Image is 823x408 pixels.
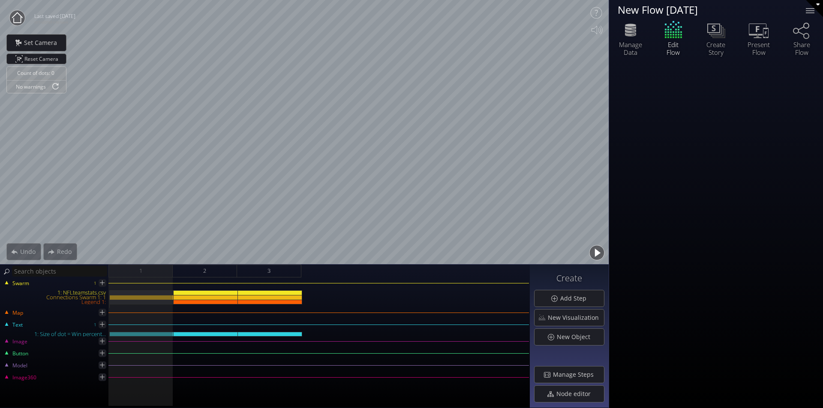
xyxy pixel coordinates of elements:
span: Set Camera [24,39,62,47]
span: Manage Steps [553,370,599,379]
span: New Object [556,333,595,341]
span: New Visualization [547,313,604,322]
span: Reset Camera [24,54,61,64]
input: Search objects [12,266,107,277]
div: Manage Data [616,41,646,56]
div: Present Flow [744,41,774,56]
h3: Create [534,274,604,283]
span: 1 [139,265,142,276]
span: Node editor [556,390,596,398]
span: Text [12,321,23,329]
div: Connections Swarm 1: 1 [1,295,109,300]
div: Legend 1: [1,300,109,304]
div: 1: Size of dot = Win percent... [1,332,109,337]
span: Add Step [560,294,592,303]
div: Create Story [701,41,731,56]
span: Map [12,309,23,317]
span: Image360 [12,374,36,381]
div: New Flow [DATE] [618,4,795,15]
div: 1 [94,278,96,289]
span: 2 [203,265,206,276]
div: 1: NFLteamstats.csv [1,290,109,295]
span: 3 [267,265,270,276]
span: Button [12,350,28,357]
span: Model [12,362,27,369]
span: Swarm [12,280,29,287]
div: 1 [94,319,96,330]
span: Image [12,338,27,345]
div: Share Flow [787,41,817,56]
